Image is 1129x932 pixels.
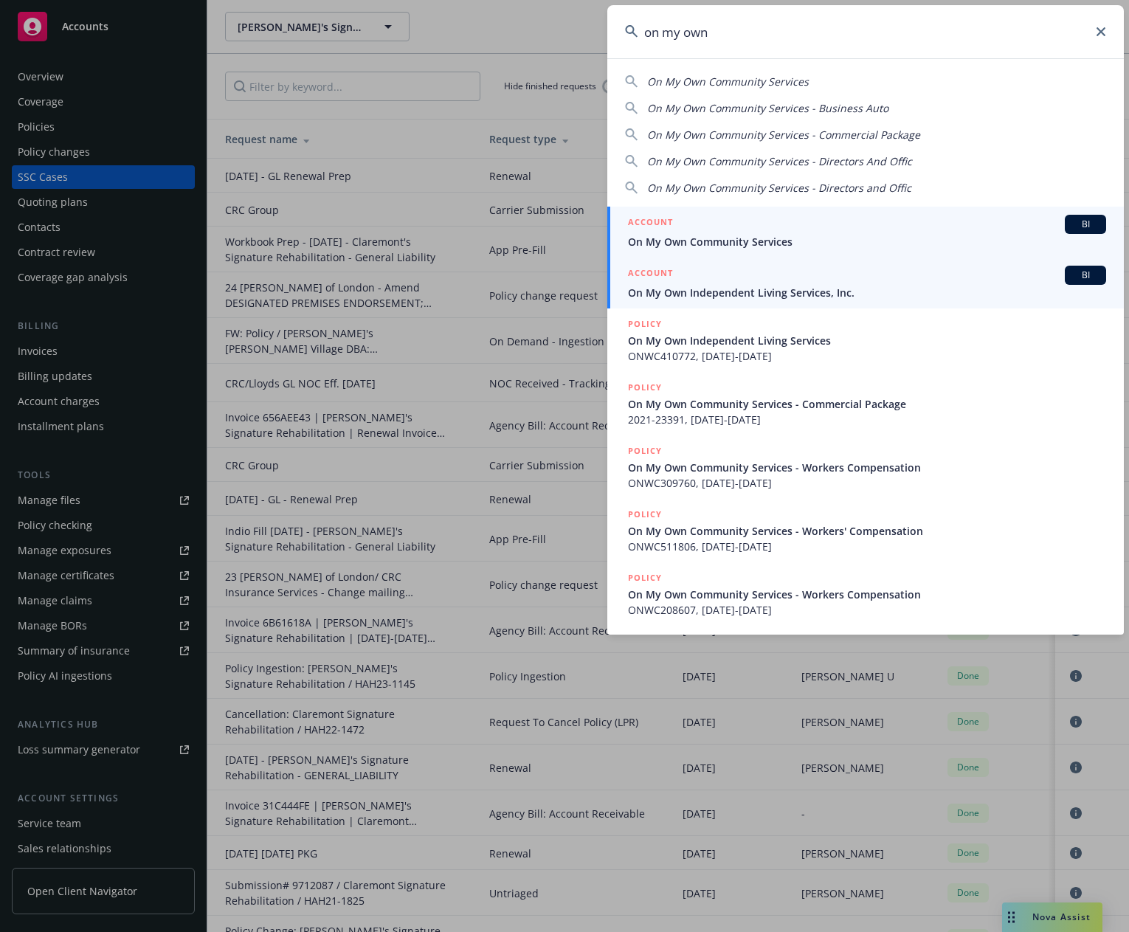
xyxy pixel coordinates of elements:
span: On My Own Community Services - Commercial Package [647,128,920,142]
span: On My Own Community Services - Business Auto [647,101,888,115]
h5: POLICY [628,570,662,585]
h5: POLICY [628,317,662,331]
span: ONWC208607, [DATE]-[DATE] [628,602,1106,618]
a: ACCOUNTBIOn My Own Community Services [607,207,1124,258]
span: ONWC410772, [DATE]-[DATE] [628,348,1106,364]
span: On My Own Independent Living Services, Inc. [628,285,1106,300]
span: ONWC511806, [DATE]-[DATE] [628,539,1106,554]
a: POLICYOn My Own Independent Living ServicesONWC410772, [DATE]-[DATE] [607,308,1124,372]
span: ONWC309760, [DATE]-[DATE] [628,475,1106,491]
a: POLICYOn My Own Community Services - Workers CompensationONWC208607, [DATE]-[DATE] [607,562,1124,626]
h5: POLICY [628,443,662,458]
h5: POLICY [628,380,662,395]
a: POLICYOn My Own Community Services - Workers' CompensationONWC511806, [DATE]-[DATE] [607,499,1124,562]
span: On My Own Community Services - Commercial Package [628,396,1106,412]
span: On My Own Community Services [647,75,809,89]
span: On My Own Community Services - Workers Compensation [628,587,1106,602]
a: ACCOUNTBIOn My Own Independent Living Services, Inc. [607,258,1124,308]
span: BI [1071,218,1100,231]
span: BI [1071,269,1100,282]
span: On My Own Community Services [628,234,1106,249]
h5: ACCOUNT [628,266,673,283]
span: 2021-23391, [DATE]-[DATE] [628,412,1106,427]
span: On My Own Community Services - Directors and Offic [647,181,911,195]
input: Search... [607,5,1124,58]
span: On My Own Independent Living Services [628,333,1106,348]
a: POLICYOn My Own Community Services - Commercial Package2021-23391, [DATE]-[DATE] [607,372,1124,435]
span: On My Own Community Services - Workers Compensation [628,460,1106,475]
h5: POLICY [628,507,662,522]
span: On My Own Community Services - Workers' Compensation [628,523,1106,539]
h5: ACCOUNT [628,215,673,232]
span: On My Own Community Services - Directors And Offic [647,154,912,168]
a: POLICYOn My Own Community Services - Workers CompensationONWC309760, [DATE]-[DATE] [607,435,1124,499]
